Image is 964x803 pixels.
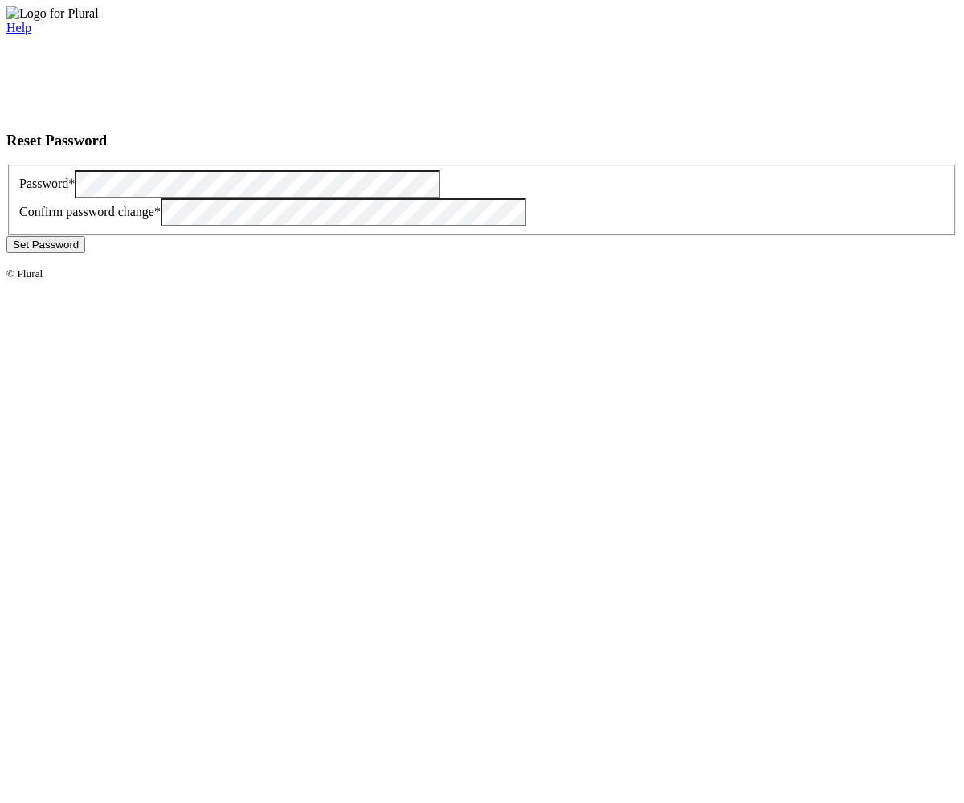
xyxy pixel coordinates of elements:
h3: Reset Password [6,132,958,149]
button: Set Password [6,236,85,253]
a: Help [6,21,31,35]
img: Logo for Plural [6,6,99,21]
label: Password [19,177,75,190]
label: Confirm password change [19,205,161,218]
small: © Plural [6,267,43,279]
